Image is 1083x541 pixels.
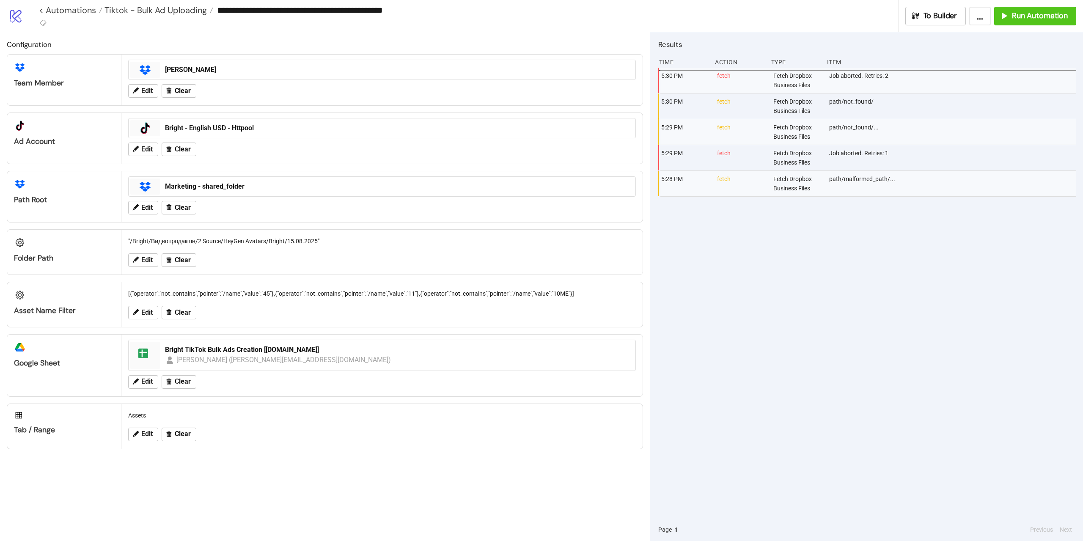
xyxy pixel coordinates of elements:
[102,5,207,16] span: Tiktok - Bulk Ad Uploading
[162,201,196,214] button: Clear
[14,306,114,316] div: Asset Name Filter
[162,253,196,267] button: Clear
[14,137,114,146] div: Ad Account
[660,119,710,145] div: 5:29 PM
[772,145,822,170] div: Fetch Dropbox Business Files
[162,428,196,441] button: Clear
[828,171,1078,196] div: path/malformed_path/...
[716,145,766,170] div: fetch
[175,430,191,438] span: Clear
[7,39,643,50] h2: Configuration
[128,84,158,98] button: Edit
[672,525,680,534] button: 1
[924,11,957,21] span: To Builder
[141,430,153,438] span: Edit
[162,143,196,156] button: Clear
[994,7,1076,25] button: Run Automation
[141,87,153,95] span: Edit
[176,354,391,365] div: [PERSON_NAME] ([PERSON_NAME][EMAIL_ADDRESS][DOMAIN_NAME])
[660,171,710,196] div: 5:28 PM
[828,93,1078,119] div: path/not_found/
[716,119,766,145] div: fetch
[175,309,191,316] span: Clear
[772,171,822,196] div: Fetch Dropbox Business Files
[125,286,639,302] div: [{"operator":"not_contains","pointer":"/name","value":"45"},{"operator":"not_contains","pointer":...
[125,233,639,249] div: "/Bright/Видеопродакшн/2 Source/HeyGen Avatars/Bright/15.08.2025"
[714,54,764,70] div: Action
[39,6,102,14] a: < Automations
[175,87,191,95] span: Clear
[165,345,630,354] div: Bright TikTok Bulk Ads Creation [[DOMAIN_NAME]]
[128,306,158,319] button: Edit
[175,256,191,264] span: Clear
[165,182,630,191] div: Marketing - shared_folder
[1028,525,1056,534] button: Previous
[658,39,1076,50] h2: Results
[772,119,822,145] div: Fetch Dropbox Business Files
[128,201,158,214] button: Edit
[14,425,114,435] div: Tab / Range
[772,68,822,93] div: Fetch Dropbox Business Files
[658,54,708,70] div: Time
[1057,525,1075,534] button: Next
[175,378,191,385] span: Clear
[141,309,153,316] span: Edit
[128,428,158,441] button: Edit
[828,145,1078,170] div: Job aborted. Retries: 1
[772,93,822,119] div: Fetch Dropbox Business Files
[660,68,710,93] div: 5:30 PM
[175,204,191,211] span: Clear
[141,378,153,385] span: Edit
[14,358,114,368] div: Google Sheet
[125,407,639,423] div: Assets
[162,306,196,319] button: Clear
[14,78,114,88] div: Team Member
[14,195,114,205] div: Path Root
[162,84,196,98] button: Clear
[102,6,213,14] a: Tiktok - Bulk Ad Uploading
[660,145,710,170] div: 5:29 PM
[828,119,1078,145] div: path/not_found/...
[826,54,1076,70] div: Item
[969,7,991,25] button: ...
[716,171,766,196] div: fetch
[128,253,158,267] button: Edit
[770,54,820,70] div: Type
[128,375,158,389] button: Edit
[1012,11,1068,21] span: Run Automation
[828,68,1078,93] div: Job aborted. Retries: 2
[162,375,196,389] button: Clear
[141,204,153,211] span: Edit
[660,93,710,119] div: 5:30 PM
[716,68,766,93] div: fetch
[716,93,766,119] div: fetch
[658,525,672,534] span: Page
[14,253,114,263] div: Folder Path
[128,143,158,156] button: Edit
[141,146,153,153] span: Edit
[175,146,191,153] span: Clear
[141,256,153,264] span: Edit
[905,7,966,25] button: To Builder
[165,65,630,74] div: [PERSON_NAME]
[165,124,630,133] div: Bright - English USD - Httpool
